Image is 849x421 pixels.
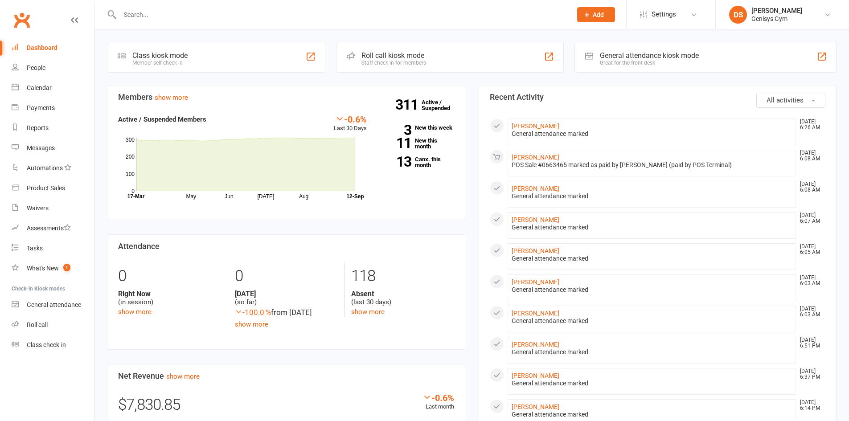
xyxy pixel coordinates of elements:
[118,372,454,380] h3: Net Revenue
[12,295,94,315] a: General attendance kiosk mode
[380,123,411,137] strong: 3
[12,158,94,178] a: Automations
[27,341,66,348] div: Class check-in
[27,225,71,232] div: Assessments
[118,290,221,298] strong: Right Now
[117,8,566,21] input: Search...
[27,44,57,51] div: Dashboard
[512,286,792,294] div: General attendance marked
[12,238,94,258] a: Tasks
[118,115,206,123] strong: Active / Suspended Members
[796,306,825,318] time: [DATE] 6:03 AM
[235,320,268,328] a: show more
[11,9,33,31] a: Clubworx
[118,93,454,102] h3: Members
[512,123,559,130] a: [PERSON_NAME]
[512,130,792,138] div: General attendance marked
[166,372,200,380] a: show more
[235,263,337,290] div: 0
[796,400,825,411] time: [DATE] 6:14 PM
[380,136,411,150] strong: 11
[512,161,792,169] div: POS Sale #0663465 marked as paid by [PERSON_NAME] (paid by POS Terminal)
[796,244,825,255] time: [DATE] 6:05 AM
[796,213,825,224] time: [DATE] 6:07 AM
[512,278,559,286] a: [PERSON_NAME]
[27,204,49,212] div: Waivers
[235,308,271,317] span: -100.0 %
[155,94,188,102] a: show more
[27,164,63,172] div: Automations
[27,301,81,308] div: General attendance
[12,178,94,198] a: Product Sales
[490,93,826,102] h3: Recent Activity
[380,155,411,168] strong: 13
[796,368,825,380] time: [DATE] 6:37 PM
[351,290,454,307] div: (last 30 days)
[12,198,94,218] a: Waivers
[12,258,94,278] a: What's New1
[600,51,699,60] div: General attendance kiosk mode
[361,51,426,60] div: Roll call kiosk mode
[27,84,52,91] div: Calendar
[27,144,55,151] div: Messages
[600,60,699,66] div: Great for the front desk
[512,380,792,387] div: General attendance marked
[729,6,747,24] div: DS
[235,290,337,298] strong: [DATE]
[12,78,94,98] a: Calendar
[512,310,559,317] a: [PERSON_NAME]
[27,124,49,131] div: Reports
[767,96,804,104] span: All activities
[12,98,94,118] a: Payments
[577,7,615,22] button: Add
[512,224,792,231] div: General attendance marked
[796,275,825,286] time: [DATE] 6:03 AM
[132,51,188,60] div: Class kiosk mode
[593,11,604,18] span: Add
[512,154,559,161] a: [PERSON_NAME]
[512,348,792,356] div: General attendance marked
[334,114,367,124] div: -0.6%
[351,263,454,290] div: 118
[12,118,94,138] a: Reports
[27,265,59,272] div: What's New
[395,98,422,111] strong: 311
[27,104,55,111] div: Payments
[380,138,454,149] a: 11New this month
[27,64,45,71] div: People
[796,119,825,131] time: [DATE] 6:26 AM
[512,247,559,254] a: [PERSON_NAME]
[652,4,676,25] span: Settings
[27,184,65,192] div: Product Sales
[12,38,94,58] a: Dashboard
[512,192,792,200] div: General attendance marked
[422,392,454,402] div: -0.6%
[512,185,559,192] a: [PERSON_NAME]
[380,156,454,168] a: 13Canx. this month
[756,93,825,108] button: All activities
[512,255,792,262] div: General attendance marked
[512,403,559,410] a: [PERSON_NAME]
[512,317,792,325] div: General attendance marked
[118,242,454,251] h3: Attendance
[512,411,792,418] div: General attendance marked
[796,181,825,193] time: [DATE] 6:08 AM
[796,337,825,349] time: [DATE] 6:51 PM
[235,290,337,307] div: (so far)
[422,392,454,412] div: Last month
[334,114,367,133] div: Last 30 Days
[12,335,94,355] a: Class kiosk mode
[380,125,454,131] a: 3New this week
[12,315,94,335] a: Roll call
[351,290,454,298] strong: Absent
[12,138,94,158] a: Messages
[512,372,559,379] a: [PERSON_NAME]
[118,263,221,290] div: 0
[12,218,94,238] a: Assessments
[351,308,385,316] a: show more
[422,93,461,118] a: 311Active / Suspended
[27,245,43,252] div: Tasks
[235,307,337,319] div: from [DATE]
[118,290,221,307] div: (in session)
[63,264,70,271] span: 1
